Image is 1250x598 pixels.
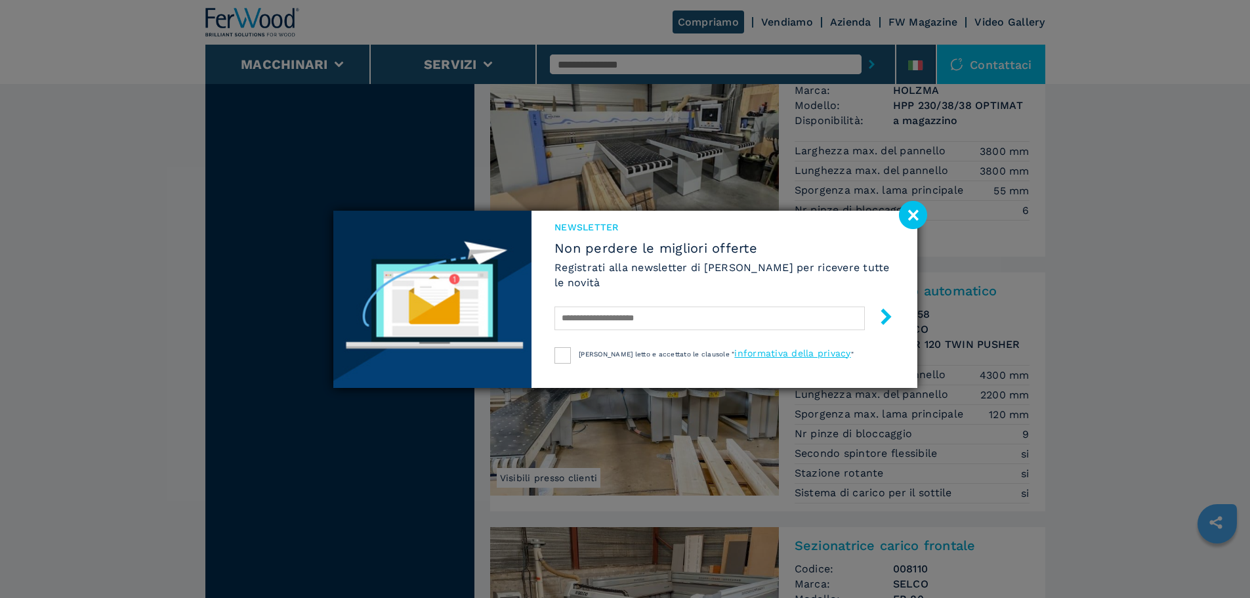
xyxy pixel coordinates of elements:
[865,303,894,334] button: submit-button
[554,260,894,290] h6: Registrati alla newsletter di [PERSON_NAME] per ricevere tutte le novità
[579,351,734,358] span: [PERSON_NAME] letto e accettato le clausole "
[554,221,894,234] span: NEWSLETTER
[734,348,850,358] a: informativa della privacy
[851,351,854,358] span: "
[554,240,894,256] span: Non perdere le migliori offerte
[333,211,532,388] img: Newsletter image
